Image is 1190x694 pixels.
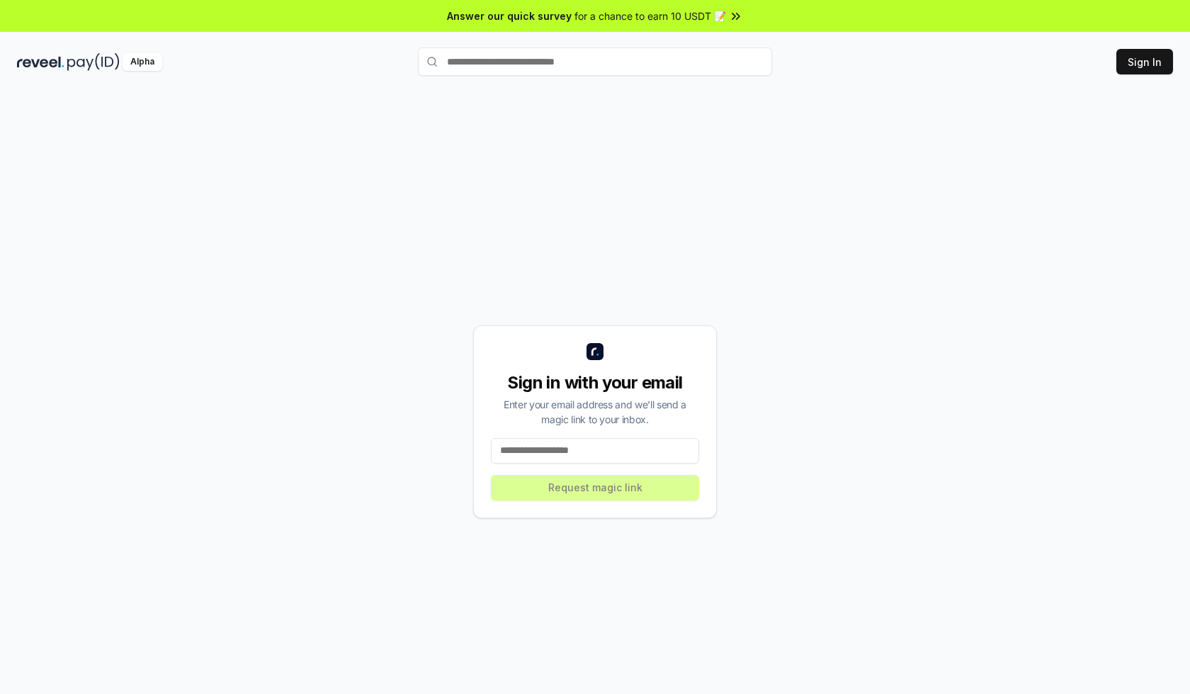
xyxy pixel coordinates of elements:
[17,53,64,71] img: reveel_dark
[1116,49,1173,74] button: Sign In
[67,53,120,71] img: pay_id
[574,9,726,23] span: for a chance to earn 10 USDT 📝
[447,9,572,23] span: Answer our quick survey
[491,371,699,394] div: Sign in with your email
[491,397,699,427] div: Enter your email address and we’ll send a magic link to your inbox.
[123,53,162,71] div: Alpha
[586,343,603,360] img: logo_small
